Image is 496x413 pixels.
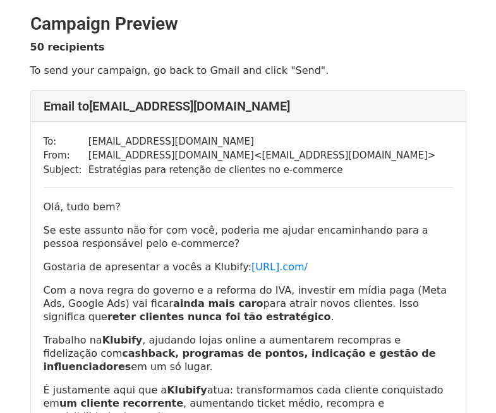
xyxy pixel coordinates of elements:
td: Subject: [44,163,88,177]
p: Com a nova regra do governo e a reforma do IVA, investir em mídia paga (Meta Ads, Google Ads) vai... [44,284,453,323]
td: From: [44,148,88,163]
td: To: [44,135,88,149]
p: Se este assunto não for com você, poderia me ajudar encaminhando para a pessoa responsável pelo e... [44,224,453,250]
strong: um cliente recorrente [59,397,183,409]
strong: 50 recipients [30,41,105,53]
h4: Email to [EMAIL_ADDRESS][DOMAIN_NAME] [44,99,453,114]
a: [URL].com/ [251,261,308,273]
b: Klubify [167,384,207,396]
p: To send your campaign, go back to Gmail and click "Send". [30,64,466,77]
h2: Campaign Preview [30,13,466,35]
p: Trabalho na , ajudando lojas online a aumentarem recompras e fidelização com em um só lugar. [44,333,453,373]
strong: ainda mais caro [173,297,263,309]
strong: cashback, programas de pontos, indicação e gestão de influenciadores [44,347,436,373]
p: Gostaria de apresentar a vocês a Klubify: [44,260,453,273]
td: [EMAIL_ADDRESS][DOMAIN_NAME] < [EMAIL_ADDRESS][DOMAIN_NAME] > [88,148,436,163]
td: [EMAIL_ADDRESS][DOMAIN_NAME] [88,135,436,149]
p: Olá, tudo bem? [44,200,453,213]
strong: Klubify [102,334,143,346]
strong: reter clientes nunca foi tão estratégico [107,311,331,323]
td: Estratégias para retenção de clientes no e-commerce [88,163,436,177]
